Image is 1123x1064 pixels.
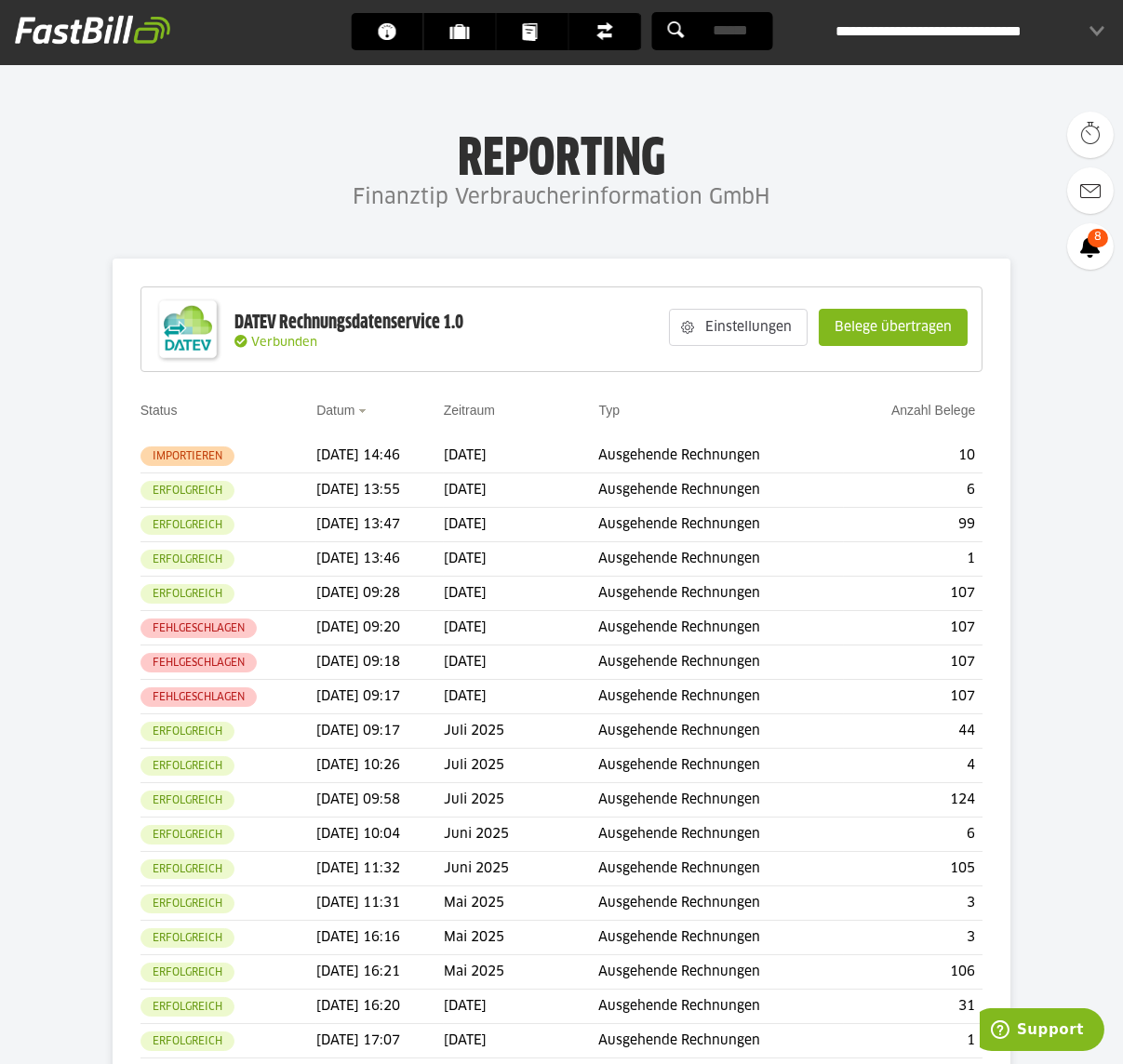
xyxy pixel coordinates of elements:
td: [DATE] 11:31 [316,886,443,921]
a: Finanzen [568,13,640,50]
a: Dokumente [496,13,568,50]
span: 8 [1088,229,1108,247]
sl-badge: Erfolgreich [140,1031,234,1051]
a: Typ [598,403,620,418]
td: [DATE] 11:32 [316,852,443,886]
td: [DATE] 10:04 [316,818,443,852]
a: Datum [316,403,354,418]
td: Ausgehende Rechnungen [598,508,844,542]
td: 107 [844,645,983,680]
td: 124 [844,783,983,818]
sl-badge: Erfolgreich [140,791,234,810]
td: Juni 2025 [444,852,599,886]
sl-badge: Erfolgreich [140,859,234,879]
td: 107 [844,611,983,645]
td: [DATE] 13:47 [316,508,443,542]
td: [DATE] 09:18 [316,645,443,680]
iframe: Öffnet ein Widget, in dem Sie weitere Informationen finden [980,1008,1104,1055]
sl-badge: Importieren [140,446,234,466]
td: [DATE] 17:07 [316,1024,443,1058]
td: [DATE] 09:20 [316,611,443,645]
td: 10 [844,439,983,473]
td: 1 [844,1024,983,1058]
td: 106 [844,955,983,990]
td: 105 [844,852,983,886]
a: 8 [1067,223,1114,270]
a: Dashboard [351,13,422,50]
td: Juni 2025 [444,818,599,852]
img: DATEV-Datenservice Logo [151,292,225,366]
td: 6 [844,473,983,508]
sl-badge: Erfolgreich [140,550,234,569]
td: Ausgehende Rechnungen [598,818,844,852]
td: [DATE] [444,508,599,542]
td: Ausgehende Rechnungen [598,783,844,818]
td: Ausgehende Rechnungen [598,749,844,783]
a: Zeitraum [444,403,495,418]
sl-badge: Fehlgeschlagen [140,687,257,707]
td: Ausgehende Rechnungen [598,990,844,1024]
td: Juli 2025 [444,783,599,818]
td: [DATE] 16:21 [316,955,443,990]
td: [DATE] [444,439,599,473]
td: 3 [844,921,983,955]
td: 107 [844,680,983,714]
td: Ausgehende Rechnungen [598,714,844,749]
sl-badge: Erfolgreich [140,584,234,604]
sl-badge: Erfolgreich [140,756,234,776]
td: [DATE] 09:17 [316,714,443,749]
td: Juli 2025 [444,749,599,783]
td: [DATE] 10:26 [316,749,443,783]
td: Ausgehende Rechnungen [598,645,844,680]
td: 3 [844,886,983,921]
td: Mai 2025 [444,921,599,955]
td: Mai 2025 [444,886,599,921]
td: [DATE] 16:16 [316,921,443,955]
td: Ausgehende Rechnungen [598,439,844,473]
td: Ausgehende Rechnungen [598,955,844,990]
td: 1 [844,542,983,577]
td: [DATE] [444,990,599,1024]
a: Status [140,403,178,418]
sl-badge: Fehlgeschlagen [140,618,257,638]
img: fastbill_logo_white.png [15,15,170,45]
span: Dashboard [377,13,408,50]
td: [DATE] 09:28 [316,577,443,611]
td: [DATE] [444,1024,599,1058]
span: Verbunden [251,337,317,349]
td: [DATE] 13:55 [316,473,443,508]
a: Anzahl Belege [891,403,975,418]
h1: Reporting [186,131,937,180]
img: sort_desc.gif [358,409,370,413]
td: Ausgehende Rechnungen [598,680,844,714]
td: 107 [844,577,983,611]
div: DATEV Rechnungsdatenservice 1.0 [234,311,463,335]
td: Juli 2025 [444,714,599,749]
sl-button: Einstellungen [669,309,808,346]
td: [DATE] 13:46 [316,542,443,577]
td: [DATE] [444,680,599,714]
sl-badge: Erfolgreich [140,963,234,982]
td: 44 [844,714,983,749]
td: Ausgehende Rechnungen [598,611,844,645]
td: [DATE] [444,577,599,611]
td: Ausgehende Rechnungen [598,921,844,955]
td: [DATE] [444,473,599,508]
sl-badge: Fehlgeschlagen [140,653,257,672]
td: Ausgehende Rechnungen [598,473,844,508]
span: Dokumente [522,13,553,50]
td: [DATE] [444,645,599,680]
span: Kunden [449,13,480,50]
td: [DATE] 14:46 [316,439,443,473]
sl-badge: Erfolgreich [140,894,234,913]
sl-badge: Erfolgreich [140,722,234,741]
span: Finanzen [595,13,625,50]
sl-badge: Erfolgreich [140,515,234,535]
sl-badge: Erfolgreich [140,825,234,845]
td: Ausgehende Rechnungen [598,577,844,611]
td: Mai 2025 [444,955,599,990]
sl-badge: Erfolgreich [140,481,234,500]
td: [DATE] [444,611,599,645]
td: [DATE] 09:17 [316,680,443,714]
